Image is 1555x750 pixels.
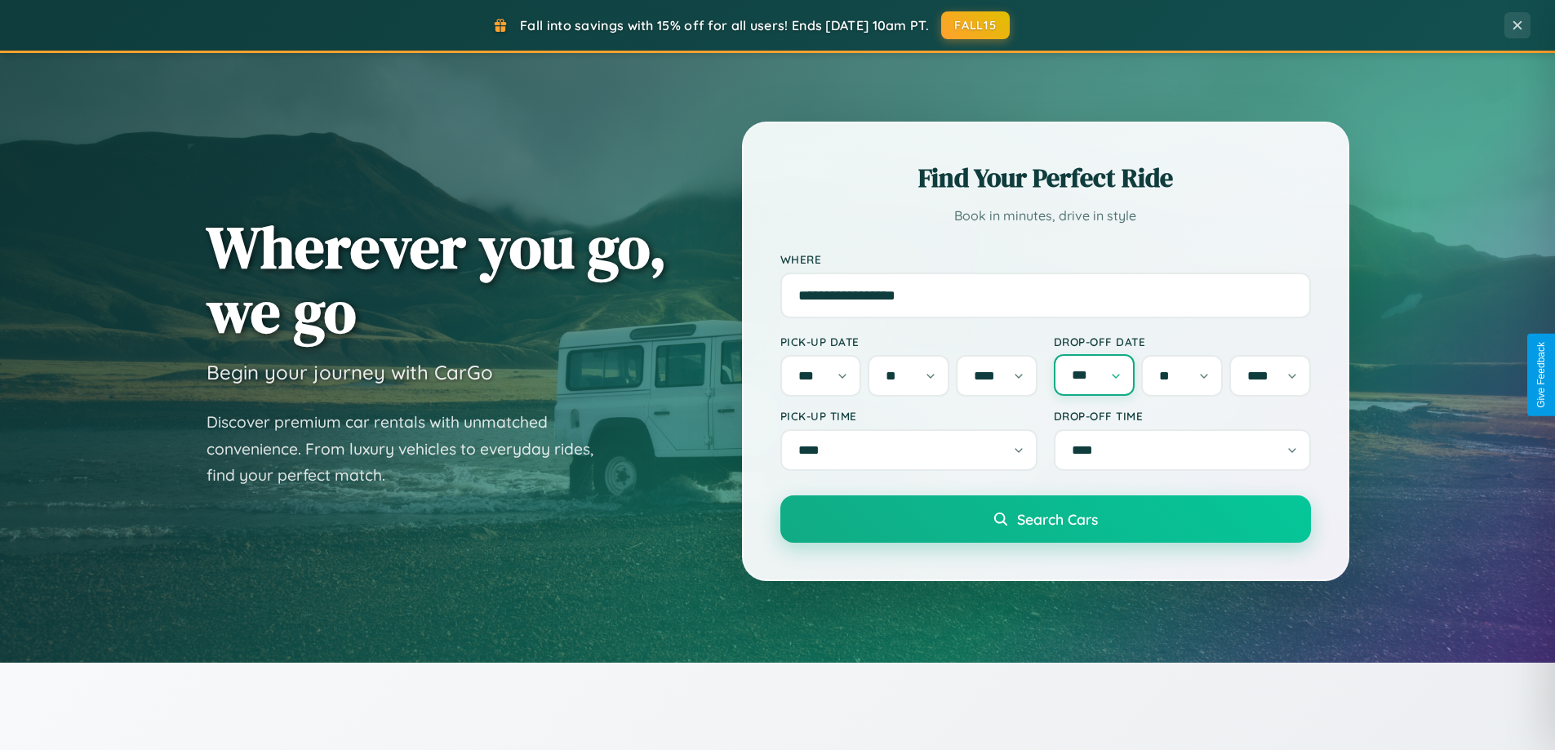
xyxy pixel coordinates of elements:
p: Book in minutes, drive in style [780,204,1311,228]
span: Search Cars [1017,510,1098,528]
button: Search Cars [780,495,1311,543]
h3: Begin your journey with CarGo [207,360,493,384]
h2: Find Your Perfect Ride [780,160,1311,196]
h1: Wherever you go, we go [207,215,667,344]
label: Drop-off Date [1054,335,1311,348]
button: FALL15 [941,11,1010,39]
div: Give Feedback [1535,342,1547,408]
label: Pick-up Date [780,335,1037,348]
label: Where [780,252,1311,266]
span: Fall into savings with 15% off for all users! Ends [DATE] 10am PT. [520,17,929,33]
p: Discover premium car rentals with unmatched convenience. From luxury vehicles to everyday rides, ... [207,409,615,489]
label: Pick-up Time [780,409,1037,423]
label: Drop-off Time [1054,409,1311,423]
